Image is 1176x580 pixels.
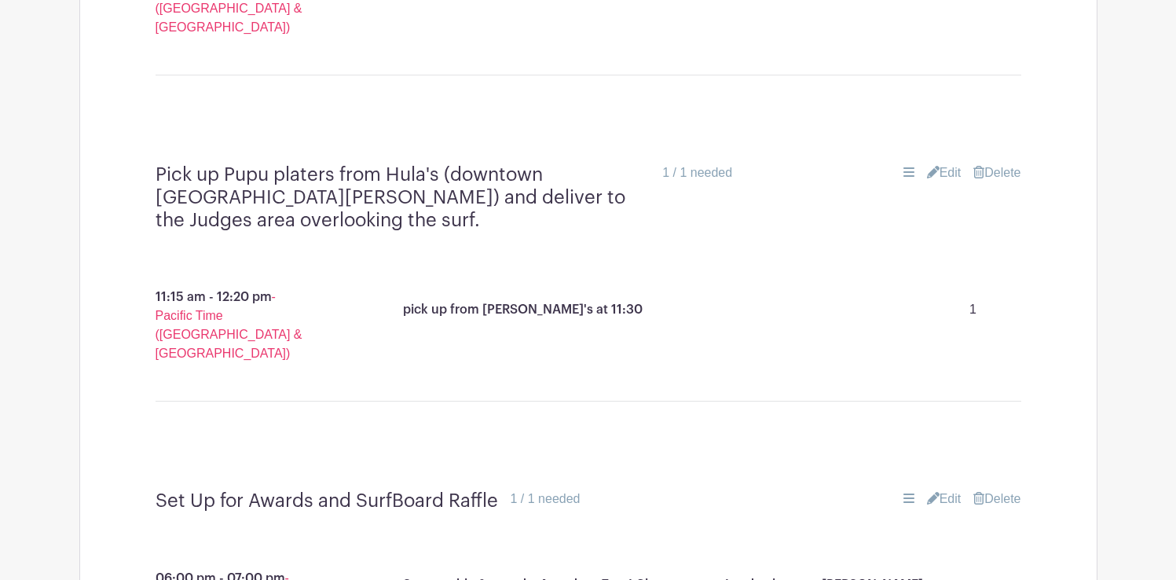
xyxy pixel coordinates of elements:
a: Delete [973,163,1020,182]
a: Edit [927,490,962,508]
a: Edit [927,163,962,182]
div: 1 / 1 needed [511,490,581,508]
p: 1 [938,294,1009,325]
h4: Pick up Pupu platers from Hula's (downtown [GEOGRAPHIC_DATA][PERSON_NAME]) and deliver to the Jud... [156,163,650,231]
h4: Set Up for Awards and SurfBoard Raffle [156,490,498,512]
p: pick up from [PERSON_NAME]'s at 11:30 [403,300,643,319]
a: Delete [973,490,1020,508]
div: 1 / 1 needed [662,163,732,182]
p: 11:15 am - 12:20 pm [118,281,354,369]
